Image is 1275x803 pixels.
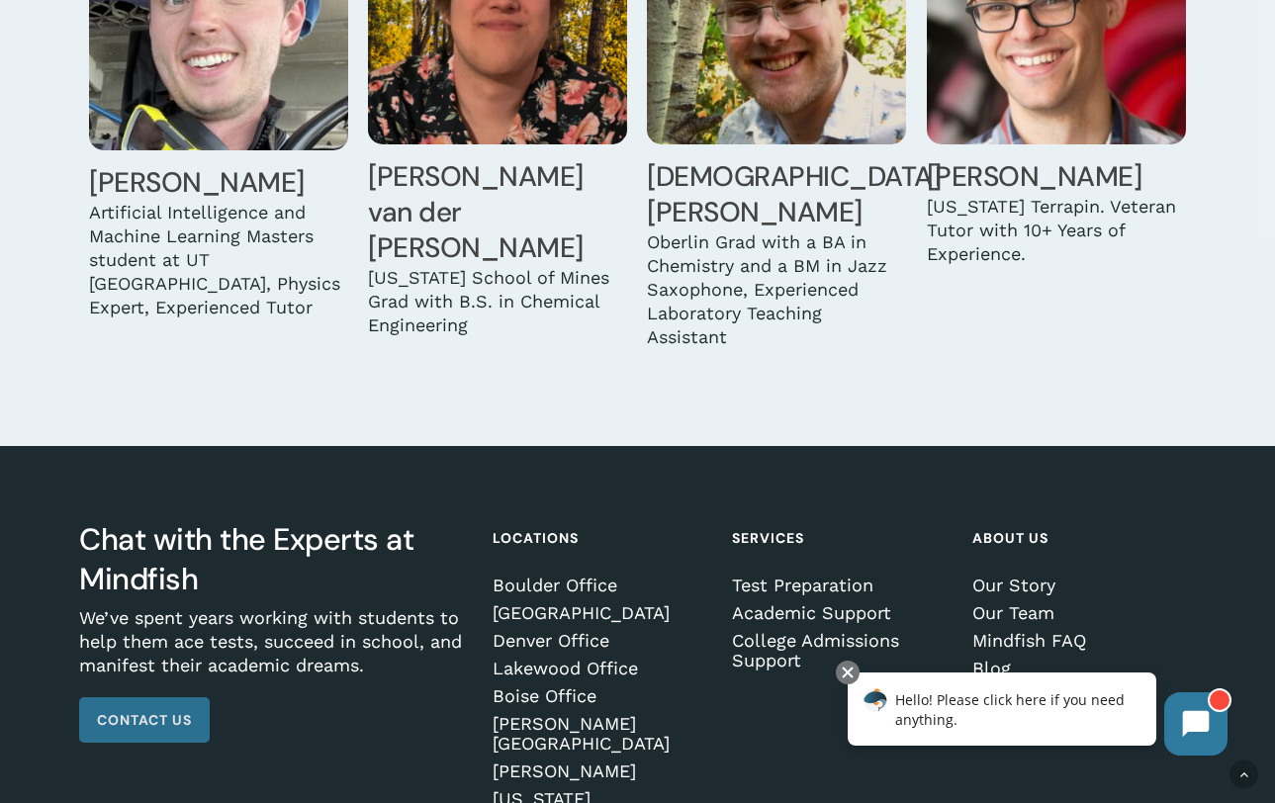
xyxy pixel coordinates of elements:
a: Mindfish FAQ [972,631,1190,651]
a: [GEOGRAPHIC_DATA] [493,603,710,623]
a: Our Story [972,576,1190,595]
div: [US_STATE] School of Mines Grad with B.S. in Chemical Engineering [368,266,627,337]
a: [PERSON_NAME] [493,761,710,781]
h4: Services [732,520,950,556]
a: Contact Us [79,697,210,743]
a: Academic Support [732,603,950,623]
a: [PERSON_NAME] [89,164,305,201]
div: Artificial Intelligence and Machine Learning Masters student at UT [GEOGRAPHIC_DATA], Physics Exp... [89,201,348,319]
a: College Admissions Support [732,631,950,670]
p: We’ve spent years working with students to help them ace tests, succeed in school, and manifest t... [79,606,470,697]
iframe: Chatbot [827,657,1247,775]
a: Boulder Office [493,576,710,595]
div: [US_STATE] Terrapin. Veteran Tutor with 10+ Years of Experience. [927,195,1186,266]
a: [PERSON_NAME] [927,158,1142,195]
a: Denver Office [493,631,710,651]
a: Our Team [972,603,1190,623]
span: Contact Us [97,710,192,730]
a: Test Preparation [732,576,950,595]
a: [PERSON_NAME] van der [PERSON_NAME] [368,158,584,266]
a: Boise Office [493,686,710,706]
div: Oberlin Grad with a BA in Chemistry and a BM in Jazz Saxophone, Experienced Laboratory Teaching A... [647,230,906,349]
h3: Chat with the Experts at Mindfish [79,520,470,597]
h4: Locations [493,520,710,556]
a: [PERSON_NAME][GEOGRAPHIC_DATA] [493,714,710,754]
a: [DEMOGRAPHIC_DATA][PERSON_NAME] [647,158,941,230]
h4: About Us [972,520,1190,556]
a: Lakewood Office [493,659,710,678]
